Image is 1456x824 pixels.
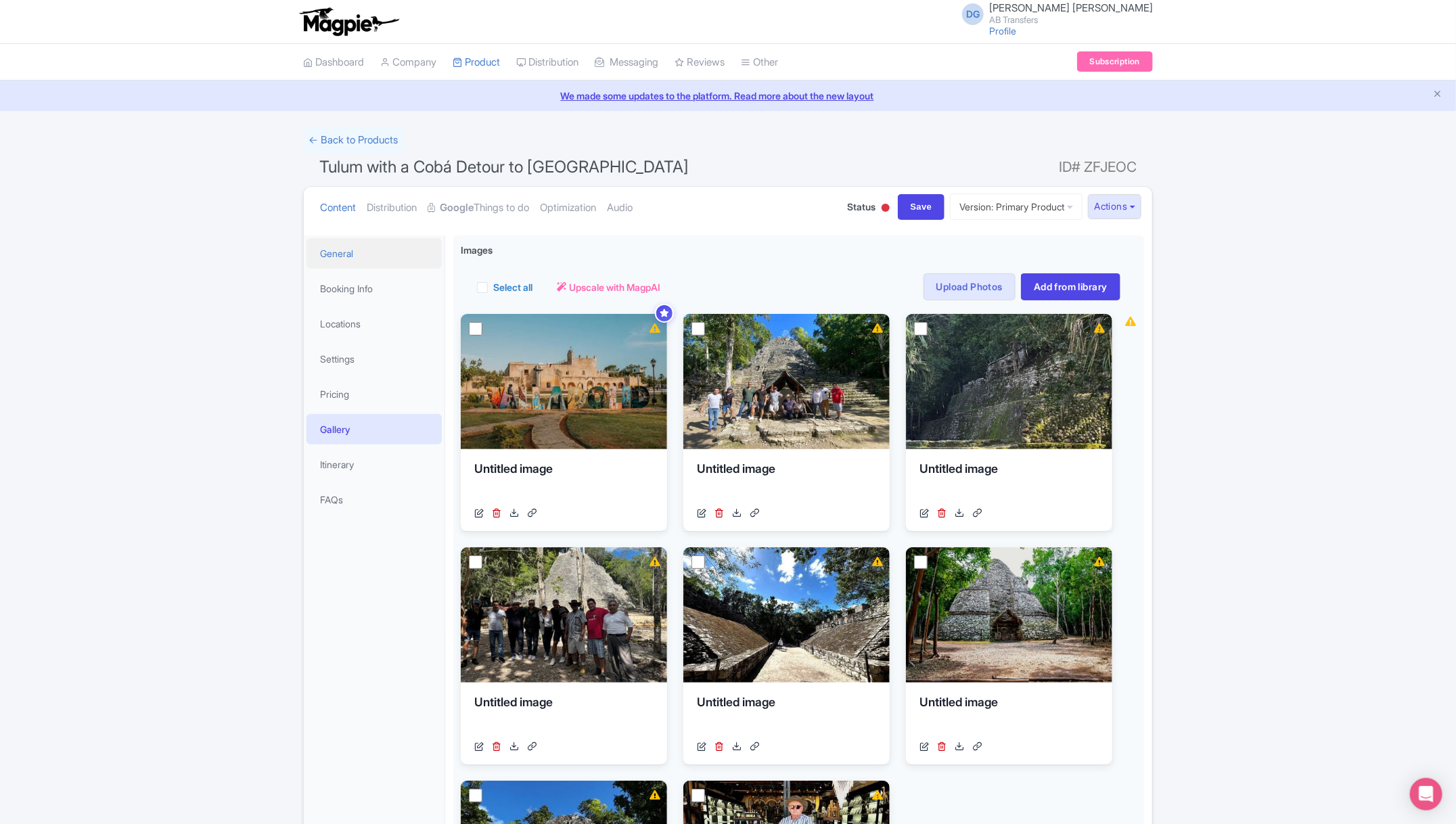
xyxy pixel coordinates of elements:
a: GoogleThings to do [428,187,529,229]
a: Audio [607,187,633,229]
a: Locations [306,308,442,339]
a: Add from library [1021,273,1120,300]
span: DG [962,3,984,25]
a: Settings [306,344,442,374]
div: Untitled image [919,693,1099,734]
strong: Google [440,200,474,216]
a: Optimization [540,187,596,229]
input: Save [898,194,945,220]
span: Status [848,200,876,214]
button: Close announcement [1432,87,1442,103]
a: Messaging [595,44,658,81]
label: Select all [493,280,532,294]
small: AB Transfers [989,16,1153,24]
span: Images [461,243,493,257]
a: Dashboard [303,44,364,81]
a: Version: Primary Product [950,193,1083,220]
a: Reviews [675,44,725,81]
a: Company [380,44,436,81]
span: [PERSON_NAME] [PERSON_NAME] [989,1,1153,14]
a: DG [PERSON_NAME] [PERSON_NAME] AB Transfers [954,3,1153,24]
a: Upload Photos [924,273,1016,300]
button: Actions [1088,194,1141,219]
a: We made some updates to the platform. Read more about the new layout [8,89,1448,103]
span: Upscale with MagpAI [569,280,660,294]
img: logo-ab69f6fb50320c5b225c76a69d11143b.png [296,7,401,37]
a: Other [741,44,778,81]
div: Open Intercom Messenger [1410,778,1442,810]
a: Product [453,44,500,81]
div: Untitled image [919,460,1099,501]
div: Inactive [879,198,892,219]
a: Itinerary [306,449,442,480]
a: Pricing [306,379,442,409]
a: ← Back to Products [303,127,403,154]
a: Content [320,187,356,229]
a: Distribution [516,44,578,81]
a: Distribution [367,187,417,229]
div: Untitled image [697,693,876,734]
div: Untitled image [474,460,654,501]
a: Subscription [1077,51,1153,72]
a: Upscale with MagpAI [557,280,660,294]
a: FAQs [306,484,442,515]
span: ID# ZFJEOC [1059,154,1137,181]
div: Untitled image [697,460,876,501]
div: Untitled image [474,693,654,734]
a: General [306,238,442,269]
a: Profile [989,25,1016,37]
a: Gallery [306,414,442,444]
a: Booking Info [306,273,442,304]
span: Tulum with a Cobá Detour to [GEOGRAPHIC_DATA] [319,157,689,177]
